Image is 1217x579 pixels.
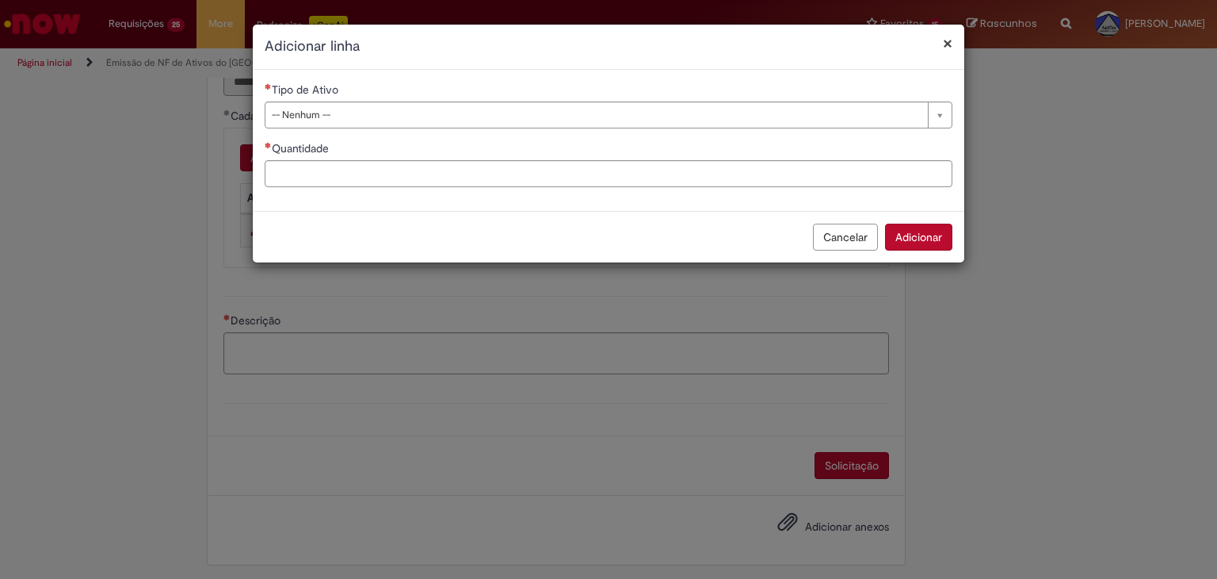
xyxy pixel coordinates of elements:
[272,102,920,128] span: -- Nenhum --
[265,83,272,90] span: Necessários
[272,82,341,97] span: Tipo de Ativo
[265,160,952,187] input: Quantidade
[813,224,878,251] button: Cancelar
[943,35,952,52] button: Fechar modal
[265,142,272,148] span: Necessários
[885,224,952,251] button: Adicionar
[265,36,952,57] h2: Adicionar linha
[272,141,332,155] span: Quantidade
